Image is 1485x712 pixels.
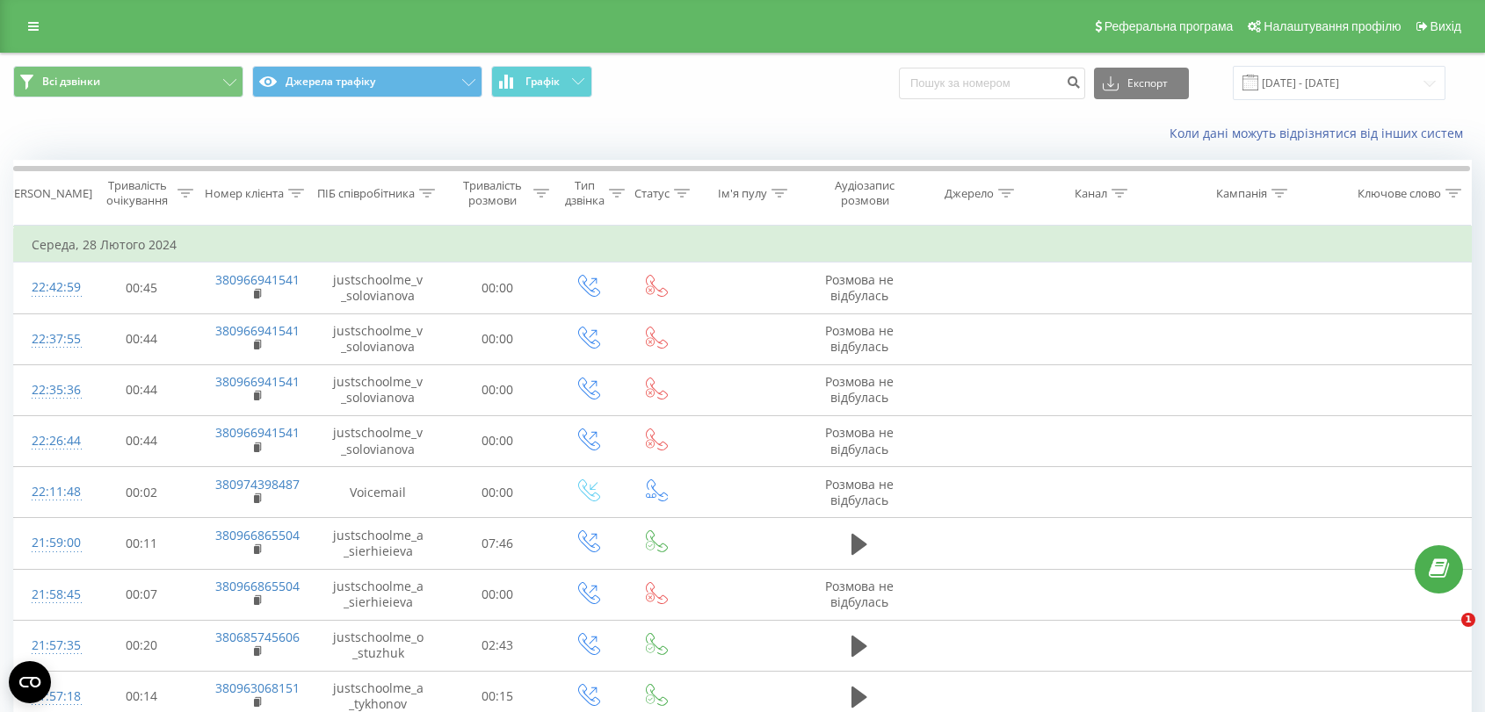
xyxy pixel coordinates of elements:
[42,75,100,89] span: Всі дзвінки
[32,475,68,509] div: 22:11:48
[825,373,894,406] span: Розмова не відбулась
[315,263,440,313] td: justschoolme_v_solovianova
[634,186,670,201] div: Статус
[565,178,605,208] div: Тип дзвінка
[32,424,68,458] div: 22:26:44
[315,364,440,415] td: justschoolme_v_solovianova
[85,467,198,518] td: 00:02
[85,569,198,620] td: 00:07
[32,270,68,305] div: 22:42:59
[32,373,68,407] div: 22:35:36
[205,186,284,201] div: Номер клієнта
[32,578,68,612] div: 21:58:45
[85,364,198,415] td: 00:44
[1105,19,1234,33] span: Реферальна програма
[85,415,198,466] td: 00:44
[821,178,909,208] div: Аудіозапис розмови
[441,263,554,313] td: 00:00
[85,620,198,671] td: 00:20
[825,424,894,457] span: Розмова не відбулась
[101,178,173,208] div: Тривалість очікування
[457,178,529,208] div: Тривалість розмови
[317,186,415,201] div: ПІБ співробітника
[441,415,554,466] td: 00:00
[899,68,1085,99] input: Пошук за номером
[441,620,554,671] td: 02:43
[718,186,767,201] div: Ім'я пулу
[85,518,198,569] td: 00:11
[825,271,894,304] span: Розмова не відбулась
[441,467,554,518] td: 00:00
[85,313,198,364] td: 00:44
[1216,186,1267,201] div: Кампанія
[315,569,440,620] td: justschoolme_a_sierhieieva
[441,518,554,569] td: 07:46
[215,476,300,493] a: 380974398487
[32,629,68,663] div: 21:57:35
[1075,186,1107,201] div: Канал
[525,76,560,88] span: Графік
[14,227,1472,263] td: Середа, 28 Лютого 2024
[215,578,300,594] a: 380966865504
[1094,68,1189,99] button: Експорт
[32,322,68,356] div: 22:37:55
[13,66,243,97] button: Всі дзвінки
[215,271,300,288] a: 380966941541
[9,661,51,703] button: Open CMP widget
[491,66,592,97] button: Графік
[315,467,440,518] td: Voicemail
[441,313,554,364] td: 00:00
[1358,186,1441,201] div: Ключове слово
[252,66,482,97] button: Джерела трафіку
[441,569,554,620] td: 00:00
[825,476,894,508] span: Розмова не відбулась
[441,364,554,415] td: 00:00
[825,322,894,355] span: Розмова не відбулась
[315,415,440,466] td: justschoolme_v_solovianova
[215,680,300,696] a: 380963068151
[215,424,300,441] a: 380966941541
[1461,613,1475,627] span: 1
[215,373,300,390] a: 380966941541
[4,186,92,201] div: [PERSON_NAME]
[85,263,198,313] td: 00:45
[315,620,440,671] td: justschoolme_o_stuzhuk
[1431,19,1461,33] span: Вихід
[825,578,894,610] span: Розмова не відбулась
[315,518,440,569] td: justschoolme_a_sierhieieva
[1425,613,1467,655] iframe: Intercom live chat
[1170,125,1472,141] a: Коли дані можуть відрізнятися вiд інших систем
[215,322,300,339] a: 380966941541
[32,526,68,560] div: 21:59:00
[1264,19,1401,33] span: Налаштування профілю
[315,313,440,364] td: justschoolme_v_solovianova
[215,629,300,645] a: 380685745606
[215,527,300,543] a: 380966865504
[945,186,994,201] div: Джерело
